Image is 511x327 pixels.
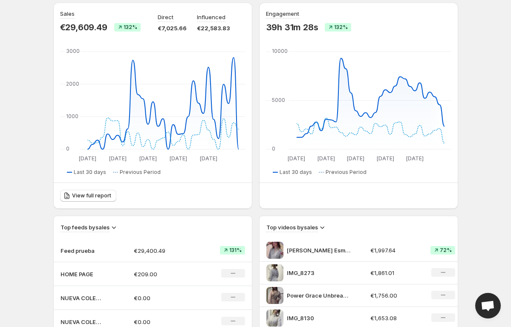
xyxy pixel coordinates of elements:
p: €29,400.49 [134,246,194,255]
text: [DATE] [78,155,96,162]
text: [DATE] [169,155,187,162]
text: [DATE] [199,155,217,162]
p: €22,583.83 [197,24,230,32]
text: [DATE] [376,155,394,162]
p: 39h 31m 28s [266,22,318,32]
text: [DATE] [288,155,305,162]
p: Direct [158,13,173,21]
p: €1,861.01 [370,269,421,277]
p: €1,653.08 [370,314,421,322]
img: Power Grace Unbreakable Every detail an armor of light Lumara where elegance becomes art [266,287,283,304]
h3: Engagement [266,9,299,18]
span: View full report [72,192,111,199]
span: Previous Period [120,169,161,176]
img: IMG_8130 [266,310,283,327]
p: Power Grace Unbreakable Every detail an armor of light Lumara where elegance becomes art [287,291,351,300]
p: €0.00 [134,294,194,302]
a: View full report [60,190,116,202]
text: 0 [272,145,275,152]
p: Feed prueba [61,246,103,255]
p: €7,025.66 [158,24,187,32]
span: 132% [124,24,137,31]
p: IMG_8130 [287,314,351,322]
p: NUEVA COLECCION [61,294,103,302]
h3: Sales [60,9,75,18]
div: Open chat [475,293,501,318]
p: €1,756.00 [370,291,421,300]
text: [DATE] [139,155,156,162]
span: 72% [440,247,452,254]
p: Influenced [197,13,225,21]
p: NUEVA COLECCION [61,318,103,326]
p: [PERSON_NAME] Esme - Lumara Collection caftan caftanstyle caftanmarocain caftandumaroc kaftan mor... [287,246,351,255]
span: 131% [229,247,242,254]
p: €29,609.49 [60,22,107,32]
text: [DATE] [347,155,364,162]
h3: Top videos by sales [266,223,318,232]
p: €209.00 [134,270,194,278]
text: [DATE] [406,155,424,162]
p: IMG_8273 [287,269,351,277]
p: €1,997.64 [370,246,421,255]
span: Last 30 days [74,169,106,176]
text: 2000 [66,81,79,87]
text: 10000 [272,48,288,54]
text: 0 [66,145,69,152]
span: Previous Period [326,169,367,176]
p: HOME PAGE [61,270,103,278]
text: 5000 [272,97,285,103]
text: [DATE] [109,155,126,162]
text: 1000 [66,113,78,119]
p: €0.00 [134,318,194,326]
img: IMG_8273 [266,264,283,281]
text: 3000 [66,48,80,54]
h3: Top feeds by sales [61,223,110,232]
span: Last 30 days [280,169,312,176]
text: [DATE] [317,155,335,162]
span: 132% [334,24,348,31]
img: Pearl Green Esme - Lumara Collection caftan caftanstyle caftanmarocain caftandumaroc kaftan morocco [266,242,283,259]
